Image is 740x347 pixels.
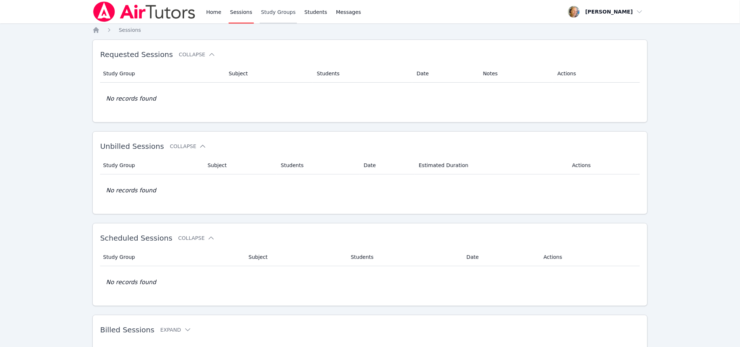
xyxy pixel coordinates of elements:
th: Actions [553,65,640,83]
th: Study Group [100,156,203,174]
button: Collapse [178,234,215,242]
span: Messages [336,8,361,16]
span: Unbilled Sessions [100,142,164,151]
button: Collapse [179,51,215,58]
span: Billed Sessions [100,325,154,334]
th: Date [359,156,415,174]
span: Scheduled Sessions [100,234,172,242]
th: Study Group [100,248,244,266]
button: Expand [160,326,191,333]
th: Students [346,248,462,266]
span: Sessions [119,27,141,33]
span: Requested Sessions [100,50,173,59]
td: No records found [100,266,640,298]
th: Date [412,65,479,83]
button: Collapse [170,143,206,150]
nav: Breadcrumb [92,26,648,34]
th: Actions [568,156,640,174]
th: Students [313,65,412,83]
th: Notes [478,65,553,83]
th: Date [462,248,539,266]
th: Subject [203,156,276,174]
img: Air Tutors [92,1,196,22]
td: No records found [100,174,640,207]
th: Students [276,156,359,174]
td: No records found [100,83,640,115]
a: Sessions [119,26,141,34]
th: Subject [244,248,347,266]
th: Actions [539,248,640,266]
th: Subject [224,65,312,83]
th: Estimated Duration [415,156,568,174]
th: Study Group [100,65,224,83]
